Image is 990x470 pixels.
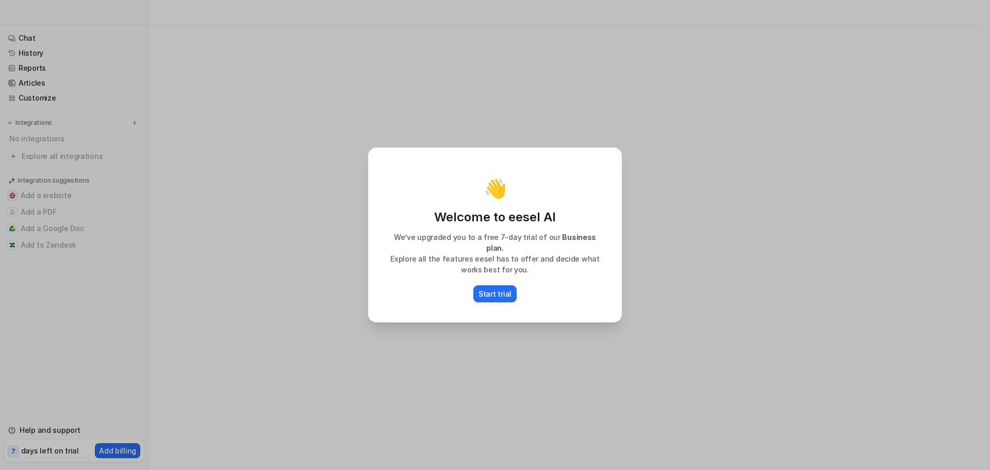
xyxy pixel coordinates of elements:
[484,178,507,199] p: 👋
[380,232,610,253] p: We’ve upgraded you to a free 7-day trial of our
[473,285,517,302] button: Start trial
[380,209,610,225] p: Welcome to eesel AI
[478,288,511,299] p: Start trial
[380,253,610,275] p: Explore all the features eesel has to offer and decide what works best for you.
